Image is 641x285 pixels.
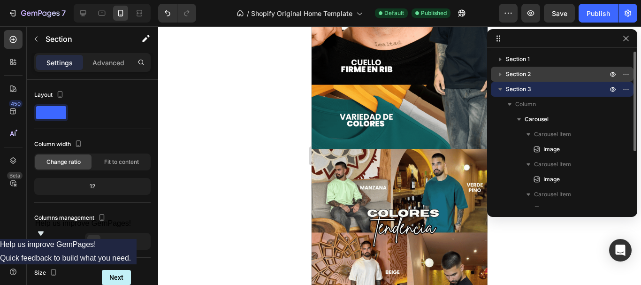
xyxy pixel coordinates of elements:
[4,4,70,23] button: 7
[534,190,571,199] span: Carousel Item
[579,4,618,23] button: Publish
[35,219,131,239] button: Show survey - Help us improve GemPages!
[46,158,81,166] span: Change ratio
[506,69,531,79] span: Section 2
[247,8,249,18] span: /
[158,4,196,23] div: Undo/Redo
[515,100,536,109] span: Column
[92,58,124,68] p: Advanced
[534,160,571,169] span: Carousel Item
[543,205,560,214] span: Image
[251,8,352,18] span: Shopify Original Home Template
[104,158,139,166] span: Fit to content
[543,145,560,154] span: Image
[525,115,549,124] span: Carousel
[34,89,66,101] div: Layout
[312,26,488,285] iframe: Design area
[34,138,84,151] div: Column width
[543,175,560,184] span: Image
[35,219,131,227] span: Help us improve GemPages!
[9,100,23,108] div: 450
[552,9,567,17] span: Save
[7,172,23,179] div: Beta
[46,58,73,68] p: Settings
[384,9,404,17] span: Default
[61,8,66,19] p: 7
[421,9,447,17] span: Published
[506,54,530,64] span: Section 1
[609,239,632,262] div: Open Intercom Messenger
[46,33,122,45] p: Section
[587,8,610,18] div: Publish
[534,130,571,139] span: Carousel Item
[544,4,575,23] button: Save
[36,180,149,193] div: 12
[34,212,107,224] div: Columns management
[506,85,531,94] span: Section 3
